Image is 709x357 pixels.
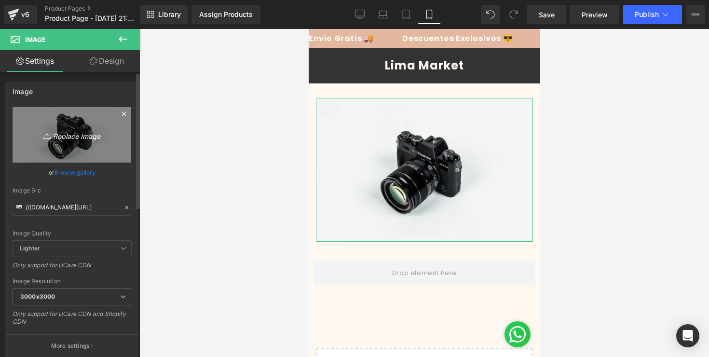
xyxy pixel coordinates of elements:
a: v6 [4,5,37,24]
div: Only support for UCare CDN [13,261,131,275]
a: Mobile [418,5,441,24]
a: Preview [570,5,619,24]
a: Tablet [395,5,418,24]
div: v6 [19,8,31,21]
div: Image Quality [13,230,131,237]
div: or [13,167,131,178]
button: Undo [481,5,500,24]
div: Open Intercom Messenger [676,324,699,347]
a: Design [72,50,142,72]
span: Image [25,36,46,43]
a: Desktop [348,5,371,24]
div: Assign Products [199,11,253,18]
b: 3000x3000 [20,293,55,300]
span: Library [158,10,181,19]
a: Product Pages [45,5,156,13]
a: New Library [140,5,188,24]
span: Publish [635,11,659,18]
div: Image [13,82,33,96]
strong: Lima Market [76,28,155,44]
span: Save [539,10,555,20]
button: Redo [504,5,523,24]
a: Laptop [371,5,395,24]
i: Replace Image [33,129,110,141]
span: Preview [582,10,608,20]
div: Only support for UCare CDN and Shopify CDN [13,310,131,332]
div: Image Resolution [13,278,131,285]
span: Product Page - [DATE] 21:49:38 [45,14,137,22]
button: More settings [6,334,138,357]
li: 1 of 1 [7,31,224,42]
button: More [686,5,705,24]
input: Link [13,199,131,216]
b: Lighter [20,245,40,252]
p: Descuentos Exclusivos 😎 [94,6,204,14]
div: Image Src [13,187,131,194]
a: Browse gallery [55,164,95,181]
button: Publish [623,5,682,24]
p: More settings [51,342,90,350]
